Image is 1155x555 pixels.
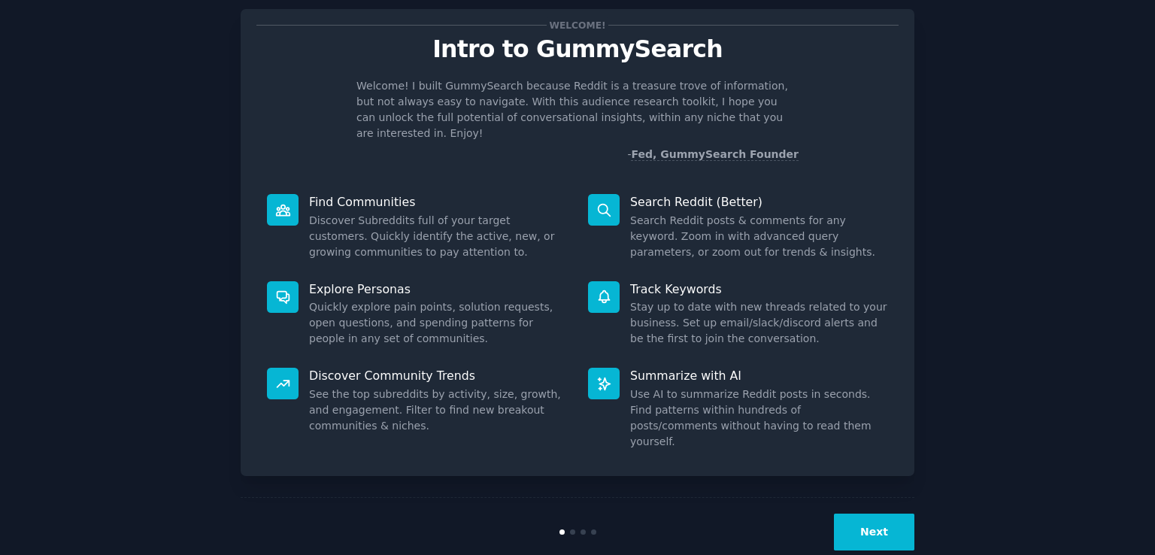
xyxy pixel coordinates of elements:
dd: Discover Subreddits full of your target customers. Quickly identify the active, new, or growing c... [309,213,567,260]
p: Find Communities [309,194,567,210]
p: Intro to GummySearch [256,36,899,62]
span: Welcome! [547,17,608,33]
p: Summarize with AI [630,368,888,384]
dd: Use AI to summarize Reddit posts in seconds. Find patterns within hundreds of posts/comments with... [630,387,888,450]
p: Discover Community Trends [309,368,567,384]
a: Fed, GummySearch Founder [631,148,799,161]
dd: Search Reddit posts & comments for any keyword. Zoom in with advanced query parameters, or zoom o... [630,213,888,260]
dd: Stay up to date with new threads related to your business. Set up email/slack/discord alerts and ... [630,299,888,347]
p: Search Reddit (Better) [630,194,888,210]
div: - [627,147,799,162]
p: Explore Personas [309,281,567,297]
dd: Quickly explore pain points, solution requests, open questions, and spending patterns for people ... [309,299,567,347]
button: Next [834,514,914,550]
p: Welcome! I built GummySearch because Reddit is a treasure trove of information, but not always ea... [356,78,799,141]
p: Track Keywords [630,281,888,297]
dd: See the top subreddits by activity, size, growth, and engagement. Filter to find new breakout com... [309,387,567,434]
